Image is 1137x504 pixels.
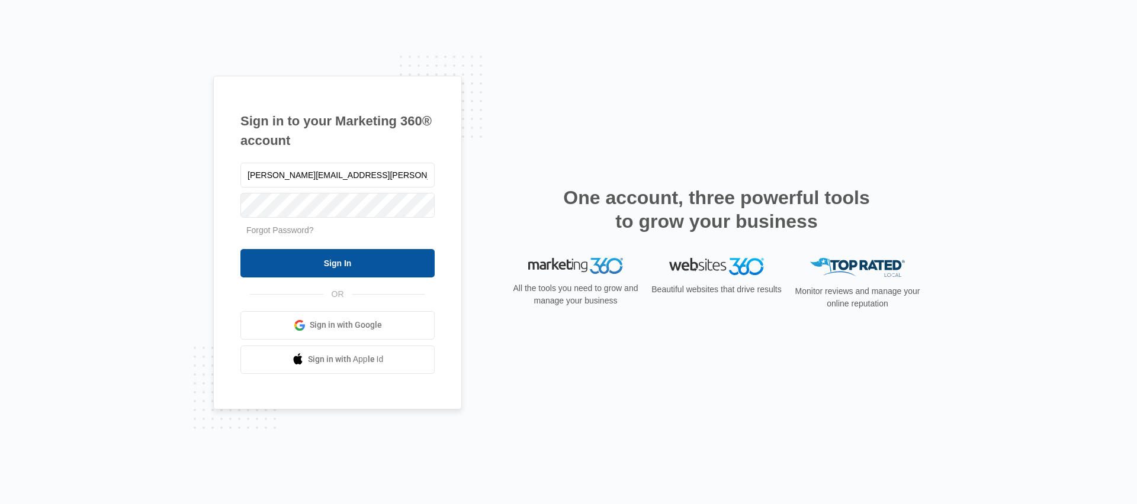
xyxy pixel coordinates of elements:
a: Forgot Password? [246,225,314,235]
img: Websites 360 [669,258,764,275]
img: Marketing 360 [528,258,623,274]
p: All the tools you need to grow and manage your business [509,282,642,307]
a: Sign in with Google [240,311,435,340]
img: Top Rated Local [810,258,905,277]
p: Beautiful websites that drive results [650,283,783,296]
h1: Sign in to your Marketing 360® account [240,111,435,150]
input: Sign In [240,249,435,277]
input: Email [240,163,435,188]
a: Sign in with Apple Id [240,345,435,374]
span: Sign in with Apple Id [308,353,384,366]
span: Sign in with Google [310,319,382,331]
h2: One account, three powerful tools to grow your business [560,186,873,233]
span: OR [323,288,352,301]
p: Monitor reviews and manage your online reputation [791,285,924,310]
